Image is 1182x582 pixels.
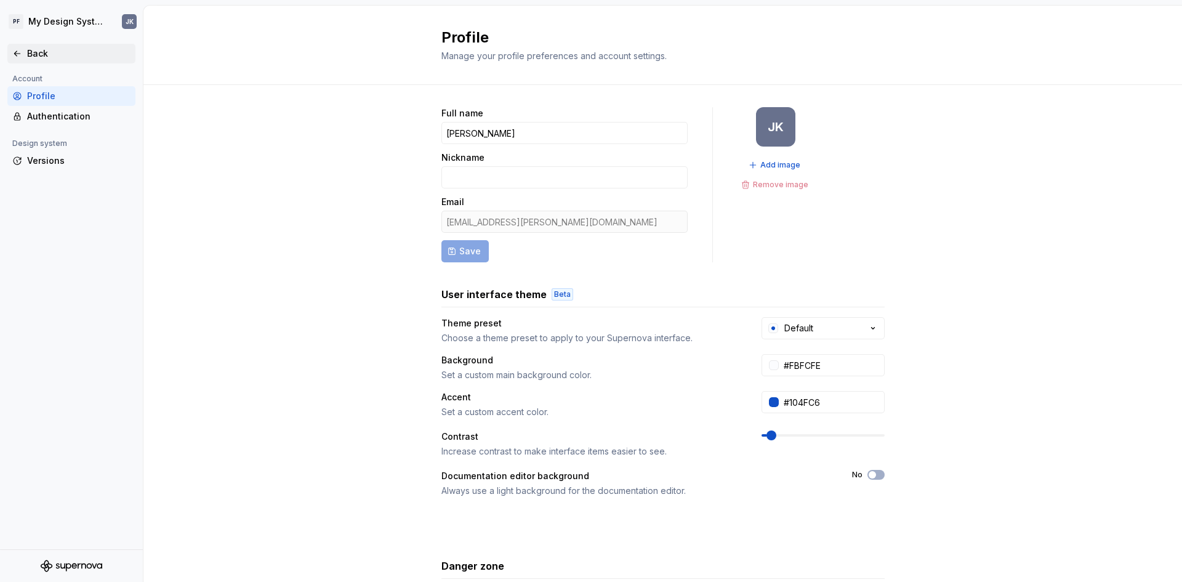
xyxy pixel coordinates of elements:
[441,406,739,418] div: Set a custom accent color.
[441,470,830,482] div: Documentation editor background
[441,152,484,164] label: Nickname
[441,559,504,573] h3: Danger zone
[441,485,830,497] div: Always use a light background for the documentation editor.
[784,322,813,334] div: Default
[7,151,135,171] a: Versions
[768,122,784,132] div: JK
[7,86,135,106] a: Profile
[441,332,739,344] div: Choose a theme preset to apply to your Supernova interface.
[745,156,806,174] button: Add image
[27,47,131,60] div: Back
[7,136,72,151] div: Design system
[27,90,131,102] div: Profile
[779,391,885,413] input: #104FC6
[7,44,135,63] a: Back
[441,107,483,119] label: Full name
[126,17,134,26] div: JK
[28,15,107,28] div: My Design System
[441,369,739,381] div: Set a custom main background color.
[41,560,102,572] svg: Supernova Logo
[27,155,131,167] div: Versions
[7,71,47,86] div: Account
[852,470,862,480] label: No
[441,287,547,302] h3: User interface theme
[441,317,739,329] div: Theme preset
[441,51,667,61] span: Manage your profile preferences and account settings.
[441,391,739,403] div: Accent
[441,354,739,366] div: Background
[9,14,23,29] div: PF
[7,107,135,126] a: Authentication
[441,28,870,47] h2: Profile
[441,196,464,208] label: Email
[762,317,885,339] button: Default
[441,430,739,443] div: Contrast
[760,160,800,170] span: Add image
[27,110,131,123] div: Authentication
[779,354,885,376] input: #FFFFFF
[2,8,140,35] button: PFMy Design SystemJK
[552,288,573,301] div: Beta
[441,445,739,458] div: Increase contrast to make interface items easier to see.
